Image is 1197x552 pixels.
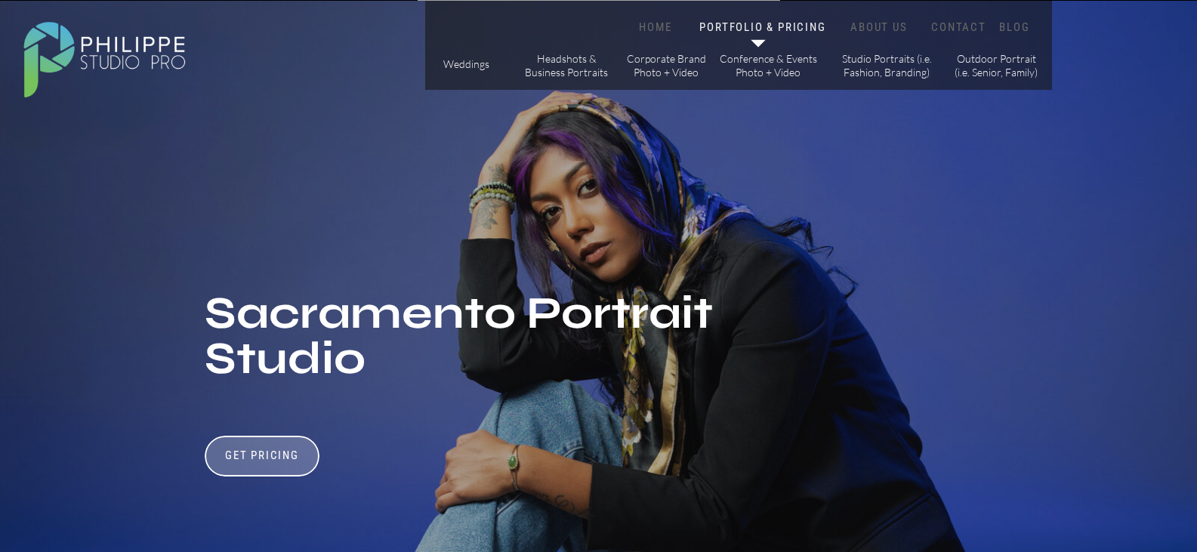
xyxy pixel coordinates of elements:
[697,20,829,35] a: PORTFOLIO & PRICING
[205,291,717,390] h1: Sacramento Portrait Studio
[524,52,609,79] a: Headshots & Business Portraits
[996,20,1034,35] a: BLOG
[221,449,304,467] a: Get Pricing
[836,52,938,79] a: Studio Portraits (i.e. Fashion, Branding)
[624,52,709,79] a: Corporate Brand Photo + Video
[624,20,688,35] a: HOME
[440,57,493,73] a: Weddings
[954,52,1039,79] a: Outdoor Portrait (i.e. Senior, Family)
[847,20,912,35] a: ABOUT US
[620,362,1057,508] h2: Don't just take our word for it
[719,52,818,79] a: Conference & Events Photo + Video
[928,20,990,35] a: CONTACT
